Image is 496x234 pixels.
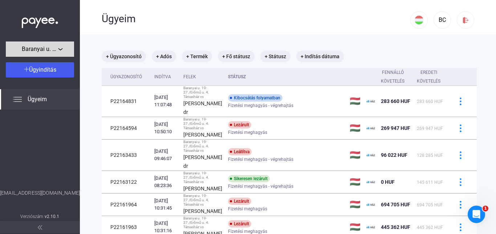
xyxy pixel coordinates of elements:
[183,171,222,184] div: Baranyai u. 19-27./Erőmű u. 4. Társasház vs
[102,117,151,139] td: P22164594
[6,41,74,57] button: Baranyai u. 19-27./Erőmű u. 4. [GEOGRAPHIC_DATA]
[366,151,375,159] img: ehaz-mini
[381,202,410,207] span: 694 705 HUF
[228,94,282,102] div: Kibocsátás folyamatban
[29,66,56,73] span: Ügyindítás
[366,124,375,132] img: ehaz-mini
[228,148,252,155] div: Leállítva
[228,182,293,191] span: Fizetési meghagyás - végrehajtás
[228,155,293,164] span: Fizetési meghagyás - végrehajtás
[102,86,151,117] td: P22164831
[457,98,464,105] img: more-blue
[434,11,451,29] button: BC
[102,13,410,25] div: Ügyeim
[183,194,222,207] div: Baranyai u. 19-27./Erőmű u. 4. Társasház vs
[417,180,443,185] span: 145 611 HUF
[225,68,347,86] th: Státusz
[110,72,142,81] div: Ügyazonosító
[296,51,344,62] mat-chip: + Indítás dátuma
[228,198,251,205] div: Lezárult
[24,67,29,72] img: plus-white.svg
[38,225,42,230] img: arrow-double-left-grey.svg
[410,11,428,29] button: HU
[45,214,60,219] strong: v2.10.1
[457,11,474,29] button: logout-red
[462,16,469,24] img: logout-red
[183,72,222,81] div: Felek
[366,97,375,106] img: ehaz-mini
[183,100,222,115] strong: [PERSON_NAME] dr
[22,13,58,28] img: white-payee-white-dot.svg
[381,125,410,131] span: 269 947 HUF
[260,51,290,62] mat-chip: + Státusz
[228,220,251,227] div: Lezárult
[110,72,149,81] div: Ügyazonosító
[228,175,270,182] div: Sikeresen lezárult
[366,200,375,209] img: ehaz-mini
[183,86,222,99] div: Baranyai u. 19-27./Erőmű u. 4. Társasház vs
[457,201,464,209] img: more-blue
[417,99,443,104] span: 283 660 HUF
[417,126,443,131] span: 269 947 HUF
[228,128,267,137] span: Fizetési meghagyás
[218,51,255,62] mat-chip: + Fő státusz
[468,206,485,223] iframe: Intercom live chat
[347,86,363,117] td: 🇭🇺
[154,72,171,81] div: Indítva
[417,225,443,230] span: 445 362 HUF
[366,223,375,231] img: ehaz-mini
[13,95,22,104] img: list.svg
[417,68,440,86] div: Eredeti követelés
[154,94,178,108] div: [DATE] 11:07:48
[228,205,267,213] span: Fizetési meghagyás
[102,51,146,62] mat-chip: + Ügyazonosító
[417,202,443,207] span: 694 705 HUF
[457,151,464,159] img: more-blue
[436,16,448,24] div: BC
[102,194,151,216] td: P22161964
[347,140,363,171] td: 🇭🇺
[22,45,58,53] span: Baranyai u. 19-27./Erőmű u. 4. [GEOGRAPHIC_DATA]
[415,16,423,24] img: HU
[381,224,410,230] span: 445 362 HUF
[183,186,222,191] strong: [PERSON_NAME]
[183,117,222,130] div: Baranyai u. 19-27./Erőmű u. 4. Társasház vs
[453,174,468,190] button: more-blue
[183,140,222,153] div: Baranyai u. 19-27./Erőmű u. 4. Társasház vs
[183,154,222,169] strong: [PERSON_NAME] dr
[457,178,464,186] img: more-blue
[183,208,222,214] strong: [PERSON_NAME]
[366,178,375,186] img: ehaz-mini
[457,124,464,132] img: more-blue
[154,148,178,162] div: [DATE] 09:46:07
[152,51,176,62] mat-chip: + Adós
[381,179,395,185] span: 0 HUF
[453,94,468,109] button: more-blue
[381,152,407,158] span: 96 022 HUF
[154,197,178,212] div: [DATE] 10:31:45
[228,101,293,110] span: Fizetési meghagyás - végrehajtás
[347,194,363,216] td: 🇭🇺
[417,68,447,86] div: Eredeti követelés
[453,120,468,136] button: more-blue
[154,121,178,135] div: [DATE] 10:50:10
[453,147,468,163] button: more-blue
[183,132,222,138] strong: [PERSON_NAME]
[381,68,411,86] div: Fennálló követelés
[347,171,363,193] td: 🇭🇺
[483,206,488,211] span: 1
[102,140,151,171] td: P22163433
[182,51,212,62] mat-chip: + Termék
[154,72,178,81] div: Indítva
[228,121,251,128] div: Lezárult
[453,197,468,212] button: more-blue
[183,216,222,229] div: Baranyai u. 19-27./Erőmű u. 4. Társasház vs
[381,98,410,104] span: 283 660 HUF
[381,68,404,86] div: Fennálló követelés
[154,175,178,189] div: [DATE] 08:23:36
[183,72,196,81] div: Felek
[6,62,74,78] button: Ügyindítás
[28,95,47,104] span: Ügyeim
[102,171,151,193] td: P22163122
[347,117,363,139] td: 🇭🇺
